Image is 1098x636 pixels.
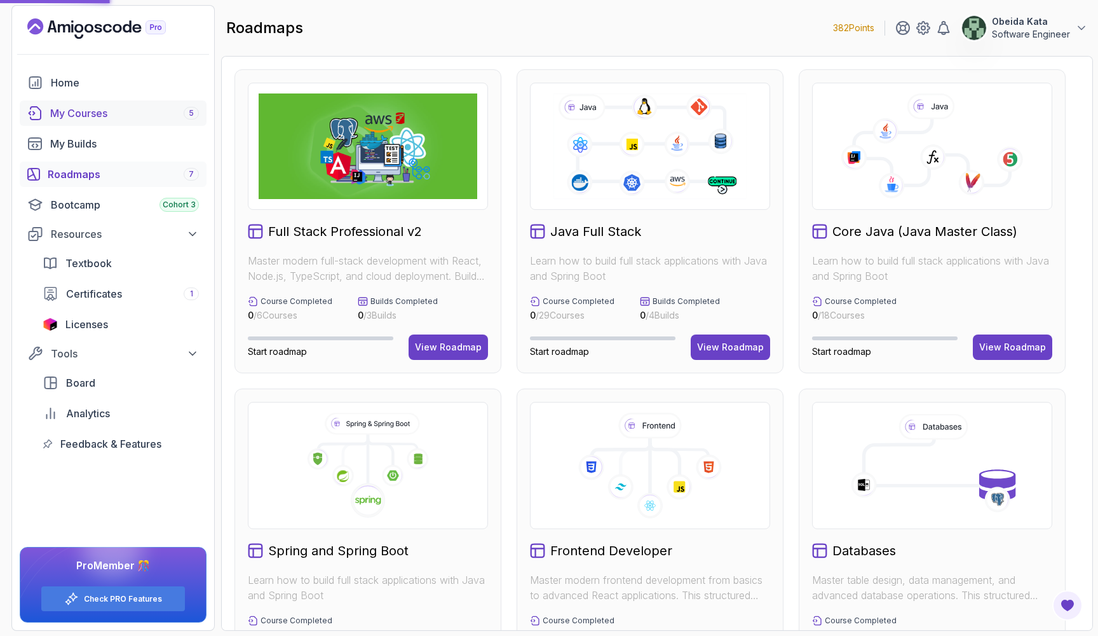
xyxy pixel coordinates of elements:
[163,200,196,210] span: Cohort 3
[43,318,58,331] img: jetbrains icon
[248,346,307,357] span: Start roadmap
[50,106,199,121] div: My Courses
[66,406,110,421] span: Analytics
[812,309,897,322] p: / 18 Courses
[66,286,122,301] span: Certificates
[543,296,614,307] p: Course Completed
[248,253,488,284] p: Master modern full-stack development with React, Node.js, TypeScript, and cloud deployment. Build...
[65,256,112,271] span: Textbook
[51,226,199,242] div: Resources
[530,309,614,322] p: / 29 Courses
[51,197,199,212] div: Bootcamp
[20,192,207,218] a: bootcamp
[812,572,1052,603] p: Master table design, data management, and advanced database operations. This structured learning ...
[640,310,646,321] span: 0
[409,335,488,360] button: View Roadmap
[550,542,672,560] h2: Frontend Developer
[530,310,536,321] span: 0
[268,223,422,240] h2: Full Stack Professional v2
[261,616,332,626] p: Course Completed
[812,310,818,321] span: 0
[259,93,477,199] img: Full Stack Professional v2
[543,616,614,626] p: Course Completed
[550,223,641,240] h2: Java Full Stack
[530,572,770,603] p: Master modern frontend development from basics to advanced React applications. This structured le...
[370,296,438,307] p: Builds Completed
[697,341,764,354] div: View Roadmap
[41,586,186,612] button: Check PRO Features
[20,342,207,365] button: Tools
[66,375,95,391] span: Board
[35,401,207,426] a: analytics
[20,100,207,126] a: courses
[358,310,363,321] span: 0
[20,162,207,187] a: roadmaps
[530,253,770,284] p: Learn how to build full stack applications with Java and Spring Boot
[961,15,1088,41] button: user profile imageObeida KataSoftware Engineer
[51,346,199,361] div: Tools
[35,370,207,396] a: board
[825,296,897,307] p: Course Completed
[812,253,1052,284] p: Learn how to build full stack applications with Java and Spring Boot
[268,542,409,560] h2: Spring and Spring Boot
[653,296,720,307] p: Builds Completed
[530,346,589,357] span: Start roadmap
[189,169,194,179] span: 7
[832,223,1017,240] h2: Core Java (Java Master Class)
[691,335,770,360] button: View Roadmap
[48,167,199,182] div: Roadmaps
[992,15,1070,28] p: Obeida Kata
[812,346,871,357] span: Start roadmap
[248,309,332,322] p: / 6 Courses
[248,310,254,321] span: 0
[189,108,194,118] span: 5
[35,312,207,337] a: licenses
[962,16,986,40] img: user profile image
[261,296,332,307] p: Course Completed
[35,251,207,276] a: textbook
[50,136,199,151] div: My Builds
[27,18,195,39] a: Landing page
[35,431,207,457] a: feedback
[992,28,1070,41] p: Software Engineer
[226,18,303,38] h2: roadmaps
[415,341,482,354] div: View Roadmap
[20,223,207,245] button: Resources
[832,542,896,560] h2: Databases
[35,281,207,307] a: certificates
[190,289,193,299] span: 1
[833,22,874,34] p: 382 Points
[20,70,207,95] a: home
[51,75,199,90] div: Home
[84,594,162,604] a: Check PRO Features
[640,309,720,322] p: / 4 Builds
[248,572,488,603] p: Learn how to build full stack applications with Java and Spring Boot
[65,317,108,332] span: Licenses
[20,131,207,156] a: builds
[358,309,438,322] p: / 3 Builds
[979,341,1046,354] div: View Roadmap
[60,436,161,452] span: Feedback & Features
[825,616,897,626] p: Course Completed
[973,335,1052,360] button: View Roadmap
[1052,590,1083,621] button: Open Feedback Button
